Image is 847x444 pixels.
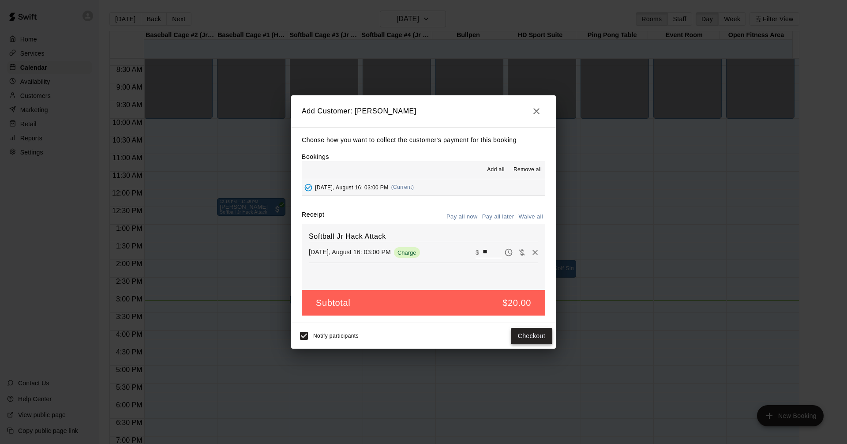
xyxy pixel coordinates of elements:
[480,210,517,224] button: Pay all later
[528,246,542,259] button: Remove
[502,297,531,309] h5: $20.00
[309,231,538,242] h6: Softball Jr Hack Attack
[513,166,542,174] span: Remove all
[502,248,515,256] span: Pay later
[315,184,389,190] span: [DATE], August 16: 03:00 PM
[313,333,359,339] span: Notify participants
[444,210,480,224] button: Pay all now
[302,181,315,194] button: Added - Collect Payment
[309,248,391,256] p: [DATE], August 16: 03:00 PM
[516,210,545,224] button: Waive all
[476,248,479,257] p: $
[316,297,350,309] h5: Subtotal
[291,95,556,127] h2: Add Customer: [PERSON_NAME]
[394,249,420,256] span: Charge
[302,135,545,146] p: Choose how you want to collect the customer's payment for this booking
[511,328,552,344] button: Checkout
[515,248,528,256] span: Waive payment
[482,163,510,177] button: Add all
[510,163,545,177] button: Remove all
[391,184,414,190] span: (Current)
[302,179,545,196] button: Added - Collect Payment[DATE], August 16: 03:00 PM(Current)
[302,153,329,160] label: Bookings
[302,210,324,224] label: Receipt
[487,166,505,174] span: Add all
